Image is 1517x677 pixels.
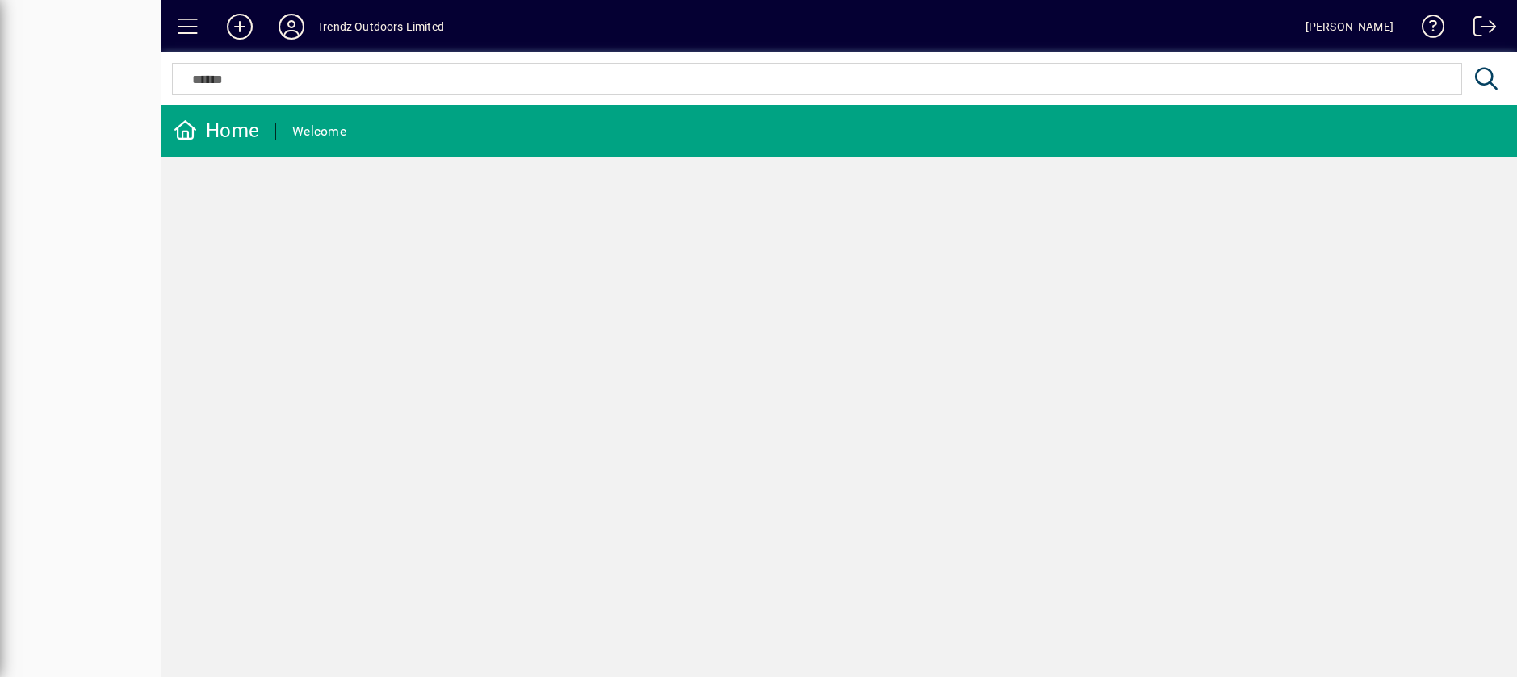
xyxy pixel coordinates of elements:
div: Welcome [292,119,346,144]
a: Knowledge Base [1410,3,1445,56]
button: Profile [266,12,317,41]
div: [PERSON_NAME] [1305,14,1393,40]
button: Add [214,12,266,41]
div: Trendz Outdoors Limited [317,14,444,40]
a: Logout [1461,3,1497,56]
div: Home [174,118,259,144]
